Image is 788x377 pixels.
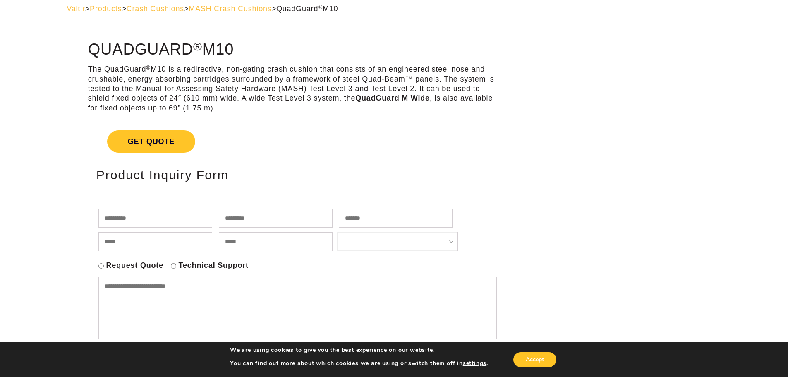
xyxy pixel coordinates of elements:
span: QuadGuard M10 [276,5,338,13]
label: Technical Support [179,261,249,270]
a: Crash Cushions [127,5,184,13]
button: settings [463,360,486,367]
a: Get Quote [88,120,503,163]
sup: ® [146,65,151,71]
button: Accept [513,352,556,367]
h1: QuadGuard M10 [88,41,503,58]
h2: Product Inquiry Form [96,168,495,182]
a: Products [90,5,122,13]
div: > > > > [67,4,721,14]
sup: ® [318,4,323,10]
sup: ® [193,40,202,53]
p: The QuadGuard M10 is a redirective, non-gating crash cushion that consists of an engineered steel... [88,65,503,113]
span: Get Quote [107,130,195,153]
a: MASH Crash Cushions [189,5,271,13]
label: Request Quote [106,261,163,270]
p: We are using cookies to give you the best experience on our website. [230,346,488,354]
p: You can find out more about which cookies we are using or switch them off in . [230,360,488,367]
strong: QuadGuard M Wide [355,94,430,102]
a: Valtir [67,5,85,13]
